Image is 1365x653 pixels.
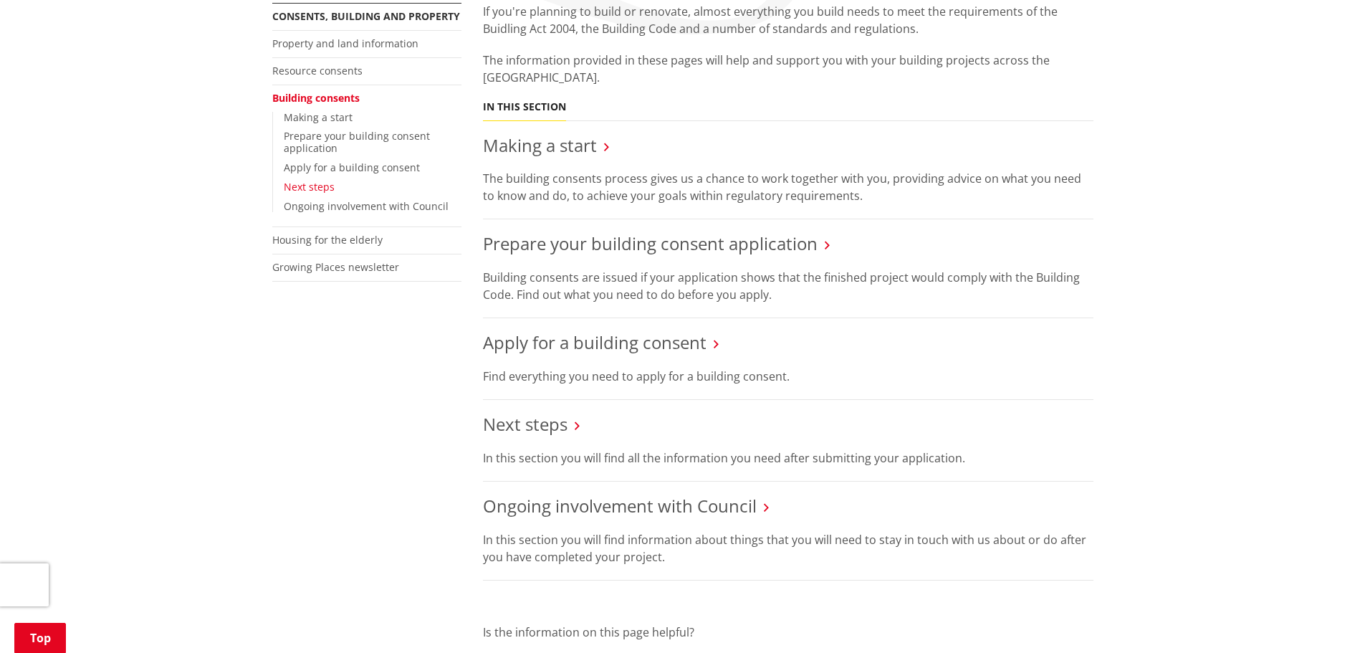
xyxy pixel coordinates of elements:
a: Top [14,623,66,653]
a: Building consents [272,91,360,105]
a: Housing for the elderly [272,233,383,247]
a: Ongoing involvement with Council [483,494,757,518]
p: In this section you will find information about things that you will need to stay in touch with u... [483,531,1093,566]
p: The building consents process gives us a chance to work together with you, providing advice on wh... [483,170,1093,204]
a: Prepare your building consent application [483,232,818,255]
a: Growing Places newsletter [272,260,399,274]
p: The information provided in these pages will help and support you with your building projects acr... [483,52,1093,86]
a: Next steps [284,180,335,194]
a: Property and land information [272,37,418,50]
p: Find everything you need to apply for a building consent. [483,368,1093,385]
a: Making a start [284,110,353,124]
a: Resource consents [272,64,363,77]
p: In this section you will find all the information you need after submitting your application. [483,449,1093,467]
p: If you're planning to build or renovate, almost everything you build needs to meet the requiremen... [483,3,1093,37]
h5: In this section [483,101,566,113]
a: Making a start [483,133,597,157]
a: Ongoing involvement with Council [284,199,449,213]
a: Apply for a building consent [483,330,707,354]
p: Building consents are issued if your application shows that the finished project would comply wit... [483,269,1093,303]
p: Is the information on this page helpful? [483,624,1093,641]
a: Apply for a building consent [284,161,420,174]
iframe: Messenger Launcher [1299,593,1351,644]
a: Next steps [483,412,567,436]
a: Consents, building and property [272,9,460,23]
a: Prepare your building consent application [284,129,430,155]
